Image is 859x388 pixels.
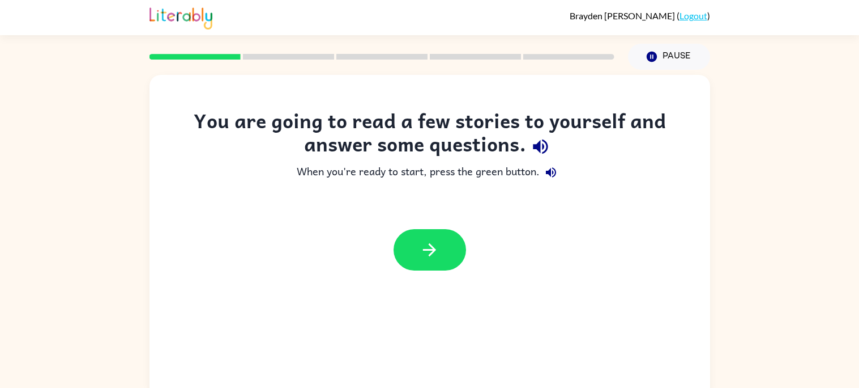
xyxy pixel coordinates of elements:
[679,10,707,21] a: Logout
[628,44,710,70] button: Pause
[172,109,687,161] div: You are going to read a few stories to yourself and answer some questions.
[570,10,677,21] span: Brayden [PERSON_NAME]
[570,10,710,21] div: ( )
[149,5,212,29] img: Literably
[172,161,687,184] div: When you're ready to start, press the green button.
